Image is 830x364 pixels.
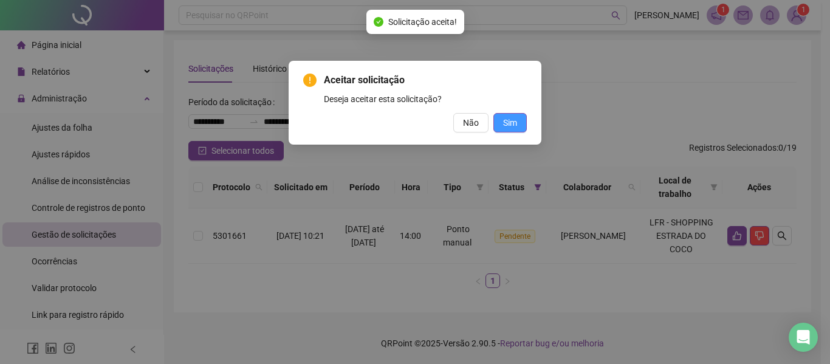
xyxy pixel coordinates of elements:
div: Deseja aceitar esta solicitação? [324,92,527,106]
span: exclamation-circle [303,74,317,87]
span: Não [463,116,479,129]
button: Sim [493,113,527,132]
span: check-circle [374,17,383,27]
span: Solicitação aceita! [388,15,457,29]
button: Não [453,113,489,132]
span: Sim [503,116,517,129]
div: Open Intercom Messenger [789,323,818,352]
span: Aceitar solicitação [324,73,527,88]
